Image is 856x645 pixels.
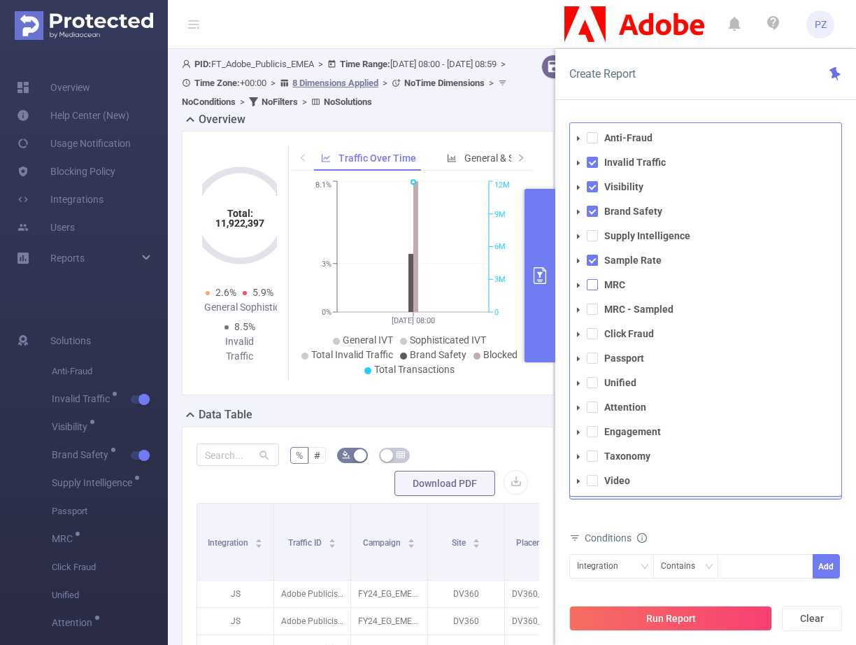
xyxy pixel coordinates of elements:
span: Total Transactions [374,364,455,375]
i: icon: line-chart [321,153,331,163]
strong: Sample Rate [604,255,662,266]
i: icon: caret-up [255,537,263,541]
i: icon: caret-down [575,257,582,264]
button: Download PDF [394,471,495,496]
i: icon: caret-down [575,331,582,338]
span: Create Report [569,67,636,80]
a: Usage Notification [17,129,131,157]
b: No Time Dimensions [404,78,485,88]
input: Search... [197,444,279,466]
p: Adobe Publicis Emea Tier 1 [27133] [274,608,350,635]
i: icon: caret-down [255,542,263,546]
i: icon: caret-up [408,537,415,541]
span: General IVT [343,334,393,346]
span: Brand Safety [52,450,113,460]
tspan: 9M [494,210,506,219]
div: General [202,300,240,315]
span: Conditions [585,532,647,544]
div: Integration [577,555,628,578]
a: Users [17,213,75,241]
i: icon: caret-down [408,542,415,546]
span: Integration [208,538,250,548]
span: PZ [815,10,827,38]
strong: Attention [604,402,646,413]
strong: Engagement [604,426,661,437]
span: Traffic Over Time [338,153,416,164]
span: > [314,59,327,69]
span: Attention [52,618,97,628]
i: icon: caret-down [575,282,582,289]
strong: MRC - Sampled [604,304,673,315]
div: Sort [328,537,336,545]
span: Click Fraud [52,553,168,581]
div: Invalid Traffic [221,334,259,364]
b: No Filters [262,97,298,107]
span: Reports [50,253,85,264]
span: Total Invalid Traffic [311,349,393,360]
span: 8.5% [234,321,255,332]
i: icon: bar-chart [447,153,457,163]
a: Integrations [17,185,104,213]
a: Help Center (New) [17,101,129,129]
div: Sophisticated [240,300,278,315]
span: % [296,450,303,461]
i: icon: caret-down [575,306,582,313]
i: icon: caret-down [575,404,582,411]
div: Sort [255,537,263,545]
h2: Data Table [199,406,252,423]
div: Contains [661,555,705,578]
span: > [378,78,392,88]
tspan: 8.1% [315,181,331,190]
i: icon: caret-down [575,355,582,362]
i: icon: caret-down [575,135,582,142]
span: Passport [52,497,168,525]
i: icon: bg-colors [342,451,350,459]
tspan: 3M [494,275,506,284]
tspan: 6M [494,243,506,252]
tspan: 11,922,397 [215,218,264,229]
i: icon: user [182,59,194,69]
tspan: Total: [227,208,252,219]
i: icon: caret-down [473,542,480,546]
i: icon: caret-down [575,478,582,485]
i: icon: caret-down [575,184,582,191]
p: DV360_FY24EDU_PSP_AudEx_RO_DSK_BAN_160x600 [7939732] [505,608,581,635]
span: > [298,97,311,107]
div: Sort [407,537,415,545]
p: FY24_EG_EMEA_Creative_EDU_Acquisition_Buy_4200323233_P36036 [225039] [351,608,427,635]
i: icon: down [705,562,713,572]
i: icon: left [299,153,307,162]
a: Blocking Policy [17,157,115,185]
span: Unified [52,581,168,609]
strong: Video [604,475,630,486]
span: 2.6% [215,287,236,298]
tspan: 0% [322,308,331,317]
p: FY24_EG_EMEA_Creative_EDU_Acquisition_Buy_4200323233_P36036 [225039] [351,581,427,607]
span: Placement [516,538,557,548]
i: icon: caret-up [329,537,336,541]
strong: Supply Intelligence [604,230,690,241]
span: Anti-Fraud [52,357,168,385]
strong: MRC [604,279,625,290]
p: JS [197,581,273,607]
i: icon: down [641,562,649,572]
p: DV360 [428,581,504,607]
tspan: 3% [322,260,331,269]
span: > [497,59,510,69]
b: Time Range: [340,59,390,69]
span: Campaign [363,538,403,548]
b: PID: [194,59,211,69]
tspan: 12M [494,181,510,190]
span: Invalid Traffic [52,394,115,404]
strong: Passport [604,353,644,364]
span: Blocked [483,349,518,360]
p: DV360 [428,608,504,635]
span: Sophisticated IVT [410,334,486,346]
span: # [314,450,320,461]
strong: Unified [604,377,636,388]
span: > [266,78,280,88]
strong: Taxonomy [604,451,650,462]
b: No Conditions [182,97,236,107]
span: Solutions [50,327,91,355]
h2: Overview [199,111,245,128]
